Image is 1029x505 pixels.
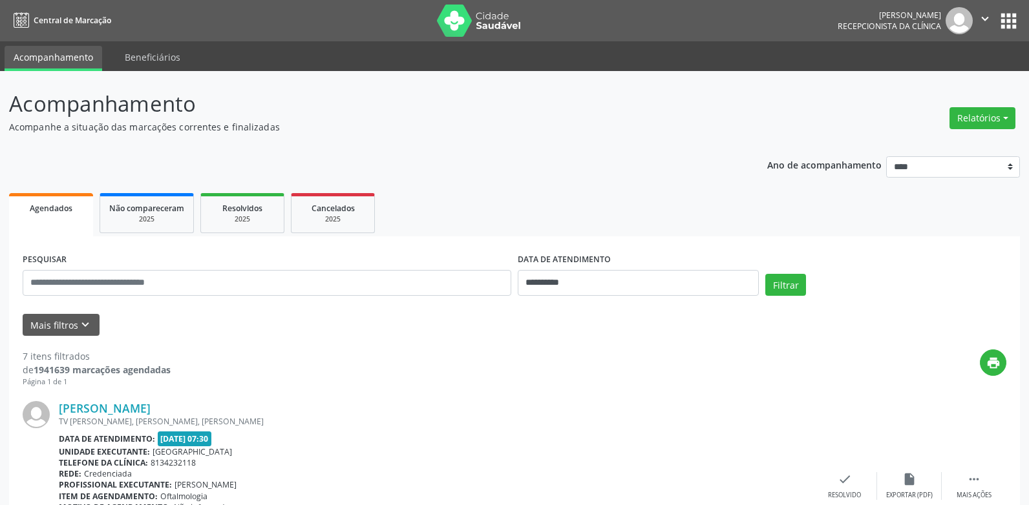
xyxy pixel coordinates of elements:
[59,401,151,415] a: [PERSON_NAME]
[23,349,171,363] div: 7 itens filtrados
[765,274,806,296] button: Filtrar
[980,349,1006,376] button: print
[160,491,207,502] span: Oftalmologia
[997,10,1020,32] button: apps
[886,491,933,500] div: Exportar (PDF)
[23,314,100,336] button: Mais filtroskeyboard_arrow_down
[158,431,212,446] span: [DATE] 07:30
[23,401,50,428] img: img
[828,491,861,500] div: Resolvido
[9,88,717,120] p: Acompanhamento
[59,416,812,427] div: TV [PERSON_NAME], [PERSON_NAME], [PERSON_NAME]
[78,318,92,332] i: keyboard_arrow_down
[9,120,717,134] p: Acompanhe a situação das marcações correntes e finalizadas
[23,376,171,387] div: Página 1 de 1
[59,491,158,502] b: Item de agendamento:
[59,433,155,444] b: Data de atendimento:
[312,203,355,214] span: Cancelados
[301,214,365,224] div: 2025
[59,479,172,490] b: Profissional executante:
[957,491,992,500] div: Mais ações
[34,15,111,26] span: Central de Marcação
[175,479,237,490] span: [PERSON_NAME]
[34,364,171,376] strong: 1941639 marcações agendadas
[973,7,997,34] button: 
[949,107,1015,129] button: Relatórios
[109,203,184,214] span: Não compareceram
[946,7,973,34] img: img
[59,468,81,479] b: Rede:
[23,363,171,376] div: de
[838,21,941,32] span: Recepcionista da clínica
[838,10,941,21] div: [PERSON_NAME]
[222,203,262,214] span: Resolvidos
[153,446,232,457] span: [GEOGRAPHIC_DATA]
[210,214,275,224] div: 2025
[151,457,196,468] span: 8134232118
[30,203,72,214] span: Agendados
[84,468,132,479] span: Credenciada
[518,250,611,270] label: DATA DE ATENDIMENTO
[59,446,150,457] b: Unidade executante:
[986,356,1001,370] i: print
[767,156,882,172] p: Ano de acompanhamento
[5,46,102,71] a: Acompanhamento
[116,46,189,68] a: Beneficiários
[109,214,184,224] div: 2025
[838,472,852,486] i: check
[967,472,981,486] i: 
[978,12,992,26] i: 
[23,250,67,270] label: PESQUISAR
[902,472,917,486] i: insert_drive_file
[59,457,148,468] b: Telefone da clínica:
[9,10,111,31] a: Central de Marcação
